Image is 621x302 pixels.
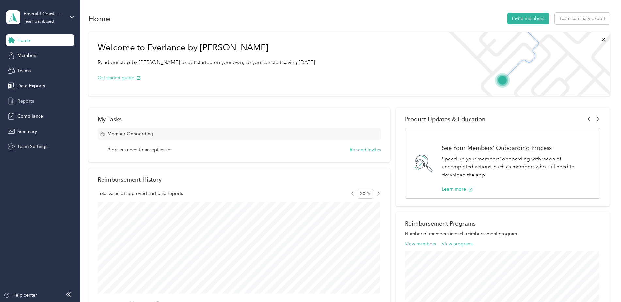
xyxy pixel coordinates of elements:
[88,15,110,22] h1: Home
[17,113,43,120] span: Compliance
[17,143,47,150] span: Team Settings
[405,116,486,123] span: Product Updates & Education
[405,230,600,237] p: Number of members in each reimbursement program.
[17,37,30,44] span: Home
[98,75,141,81] button: Get started guide
[98,176,162,183] h2: Reimbursement History
[98,42,316,53] h1: Welcome to Everlance by [PERSON_NAME]
[24,20,54,24] div: Team dashboard
[107,130,153,137] span: Member Onboarding
[442,32,610,96] img: Welcome to everlance
[17,82,45,89] span: Data Exports
[555,13,610,24] button: Team summary export
[17,128,37,135] span: Summary
[350,146,381,153] button: Re-send invites
[98,59,316,67] p: Read our step-by-[PERSON_NAME] to get started on your own, so you can start saving [DATE].
[17,67,31,74] span: Teams
[442,155,593,179] p: Speed up your members' onboarding with views of uncompleted actions, such as members who still ne...
[442,144,593,151] h1: See Your Members' Onboarding Process
[358,189,373,199] span: 2025
[98,190,183,197] span: Total value of approved and paid reports
[98,116,381,123] div: My Tasks
[17,98,34,105] span: Reports
[405,241,436,247] button: View members
[17,52,37,59] span: Members
[507,13,549,24] button: Invite members
[405,220,600,227] h2: Reimbursement Programs
[442,186,473,193] button: Learn more
[584,265,621,302] iframe: Everlance-gr Chat Button Frame
[108,146,172,153] span: 3 drivers need to accept invites
[4,292,37,299] button: Help center
[442,241,473,247] button: View programs
[24,10,65,17] div: Emerald Coast - 30A (formerly Beach Girls)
